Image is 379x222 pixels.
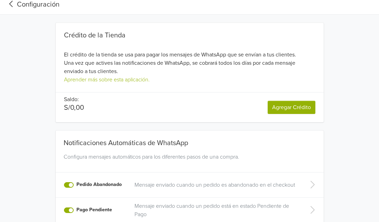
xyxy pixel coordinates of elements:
div: El crédito de la tienda se usa para pagar los mensajes de WhatsApp que se envían a tus clientes. ... [56,31,324,84]
label: Pago Pendiente [76,206,112,214]
div: Notificaciones Automáticas de WhatsApp [61,131,318,150]
a: Mensaje enviado cuando un pedido es abandonado en el checkout [135,181,297,189]
a: Mensaje enviado cuando un pedido está en estado Pendiente de Pago [135,202,297,219]
a: Aprender más sobre esta aplicación. [64,76,150,83]
a: Agregar Crédito [268,101,315,114]
p: Saldo: [64,95,84,104]
div: Configura mensajes automáticos para los diferentes pasos de una compra. [61,153,318,169]
div: Crédito de la Tienda [64,31,315,39]
label: Pedido Abandonado [76,181,122,188]
p: S/0,00 [64,104,84,112]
